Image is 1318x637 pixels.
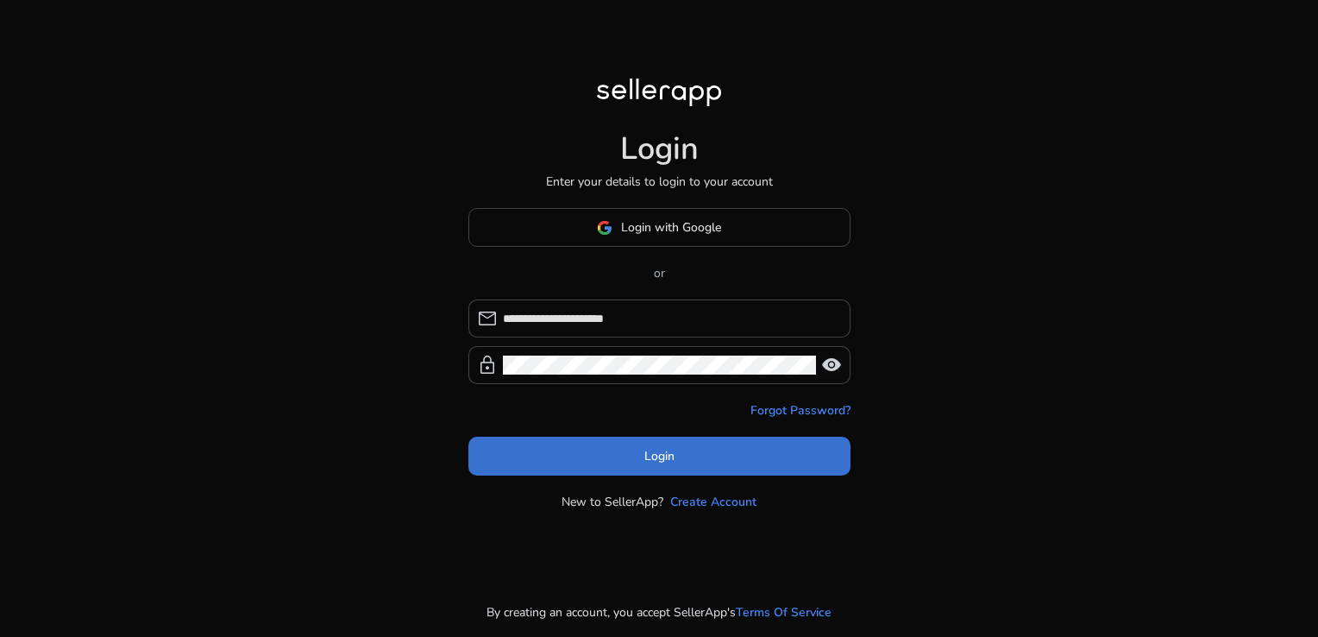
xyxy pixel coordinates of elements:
span: Login [644,447,675,465]
span: lock [477,355,498,375]
h1: Login [620,130,699,167]
span: mail [477,308,498,329]
p: or [468,264,850,282]
p: Enter your details to login to your account [546,173,773,191]
button: Login [468,437,850,476]
p: New to SellerApp? [562,493,663,511]
img: google-logo.svg [597,220,612,236]
button: Login with Google [468,208,850,247]
span: Login with Google [621,218,721,237]
a: Terms Of Service [736,603,832,621]
span: visibility [821,355,842,375]
a: Forgot Password? [750,401,850,419]
a: Create Account [670,493,756,511]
